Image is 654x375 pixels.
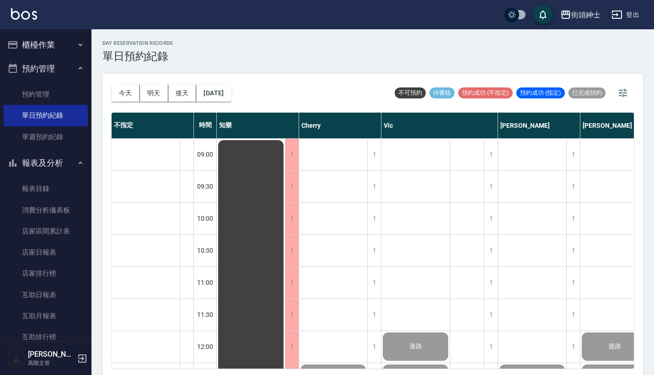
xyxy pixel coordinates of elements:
[196,85,231,102] button: [DATE]
[4,326,88,348] a: 互助排行榜
[299,113,381,138] div: Cherry
[194,138,217,170] div: 09:00
[194,202,217,234] div: 10:00
[566,235,580,266] div: 1
[194,266,217,299] div: 11:00
[285,171,299,202] div: 1
[11,8,37,20] img: Logo
[285,139,299,170] div: 1
[4,105,88,126] a: 單日預約紀錄
[4,33,88,57] button: 櫃檯作業
[28,350,75,359] h5: [PERSON_NAME]
[484,331,498,363] div: 1
[367,235,381,266] div: 1
[484,235,498,266] div: 1
[102,40,173,46] h2: day Reservation records
[516,89,565,97] span: 預約成功 (指定)
[194,299,217,331] div: 11:30
[285,267,299,299] div: 1
[367,331,381,363] div: 1
[484,203,498,234] div: 1
[194,170,217,202] div: 09:30
[4,221,88,242] a: 店家區間累計表
[4,84,88,105] a: 預約管理
[285,331,299,363] div: 1
[367,171,381,202] div: 1
[557,5,604,24] button: 街頭紳士
[7,349,26,368] img: Person
[28,359,75,367] p: 高階主管
[285,235,299,266] div: 1
[566,331,580,363] div: 1
[367,139,381,170] div: 1
[168,85,197,102] button: 後天
[534,5,552,24] button: save
[140,85,168,102] button: 明天
[285,299,299,331] div: 1
[4,242,88,263] a: 店家日報表
[4,284,88,305] a: 互助日報表
[571,9,600,21] div: 街頭紳士
[498,113,580,138] div: [PERSON_NAME]
[112,113,194,138] div: 不指定
[112,85,140,102] button: 今天
[4,151,88,175] button: 報表及分析
[606,342,623,351] span: 過路
[568,89,606,97] span: 已完成預約
[367,203,381,234] div: 1
[217,113,299,138] div: 知樂
[4,305,88,326] a: 互助月報表
[4,57,88,81] button: 預約管理
[429,89,455,97] span: 待審核
[4,178,88,199] a: 報表目錄
[566,171,580,202] div: 1
[102,50,173,63] h3: 單日預約紀錄
[381,113,498,138] div: Vic
[458,89,513,97] span: 預約成功 (不指定)
[484,171,498,202] div: 1
[4,200,88,221] a: 消費分析儀表板
[608,6,643,23] button: 登出
[566,203,580,234] div: 1
[194,234,217,266] div: 10:30
[484,299,498,331] div: 1
[4,126,88,147] a: 單週預約紀錄
[367,299,381,331] div: 1
[194,113,217,138] div: 時間
[484,139,498,170] div: 1
[285,203,299,234] div: 1
[566,267,580,299] div: 1
[407,342,424,351] span: 過路
[367,267,381,299] div: 1
[566,139,580,170] div: 1
[484,267,498,299] div: 1
[566,299,580,331] div: 1
[194,331,217,363] div: 12:00
[395,89,426,97] span: 不可預約
[4,263,88,284] a: 店家排行榜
